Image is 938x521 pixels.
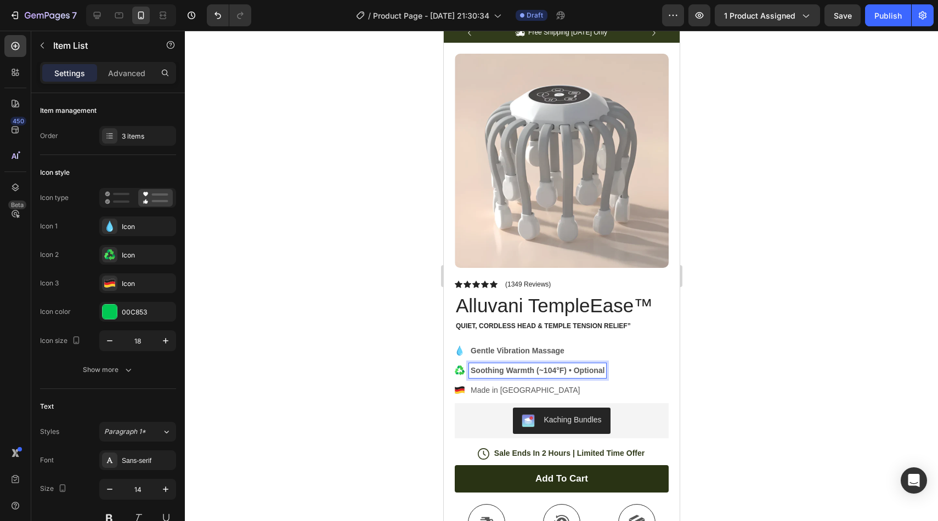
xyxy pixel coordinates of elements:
strong: Gentle Vibration Massage [27,316,121,324]
span: Save [834,11,852,20]
p: Settings [54,67,85,79]
div: Font [40,455,54,465]
span: / [368,10,371,21]
div: Size [40,482,69,496]
div: Add to cart [92,442,144,454]
img: KachingBundles.png [78,383,91,397]
button: Kaching Bundles [69,377,166,403]
h1: Alluvani TempleEase™ [11,261,225,289]
div: Icon style [40,168,70,178]
div: Rich Text Editor. Editing area: main [25,352,162,367]
div: Text [40,402,54,411]
strong: Soothing Warmth (~104°F) • Optional [27,335,161,344]
div: Icon size [40,334,83,348]
div: Beta [8,201,26,209]
div: Order [40,131,58,141]
div: Item management [40,106,97,116]
p: Made in [GEOGRAPHIC_DATA] [27,354,161,365]
div: Icon [122,250,173,260]
span: Draft [527,10,543,20]
div: Rich Text Editor. Editing area: main [25,313,162,328]
span: 1 product assigned [724,10,795,21]
p: Item List [53,39,146,52]
div: Undo/Redo [207,4,251,26]
div: Styles [40,427,59,437]
strong: Quiet, Cordless Head & Temple Tension Relief” [12,291,187,299]
div: 3 items [122,131,173,141]
div: Kaching Bundles [100,383,157,395]
button: Add to cart [11,434,225,462]
div: Icon [122,279,173,289]
div: Icon 1 [40,221,58,231]
div: Sans-serif [122,456,173,466]
div: Open Intercom Messenger [901,467,927,494]
div: Icon color [40,307,71,317]
div: 450 [10,117,26,125]
p: Advanced [108,67,145,79]
button: 7 [4,4,82,26]
div: 00C853 [122,307,173,317]
iframe: Design area [444,31,680,521]
div: Publish [874,10,902,21]
button: Show more [40,360,176,380]
div: Icon 2 [40,250,59,260]
p: (1349 Reviews) [61,250,107,257]
button: Paragraph 1* [99,422,176,442]
button: Publish [865,4,911,26]
div: Icon 3 [40,278,59,288]
button: 1 product assigned [715,4,820,26]
p: 7 [72,9,77,22]
div: Icon [122,222,173,232]
p: Sale Ends In 2 Hours | Limited Time Offer [50,417,201,427]
span: Paragraph 1* [104,427,146,437]
div: Show more [83,364,134,375]
span: Product Page - [DATE] 21:30:34 [373,10,489,21]
div: Icon type [40,193,69,203]
div: Rich Text Editor. Editing area: main [25,333,162,347]
button: Save [824,4,861,26]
